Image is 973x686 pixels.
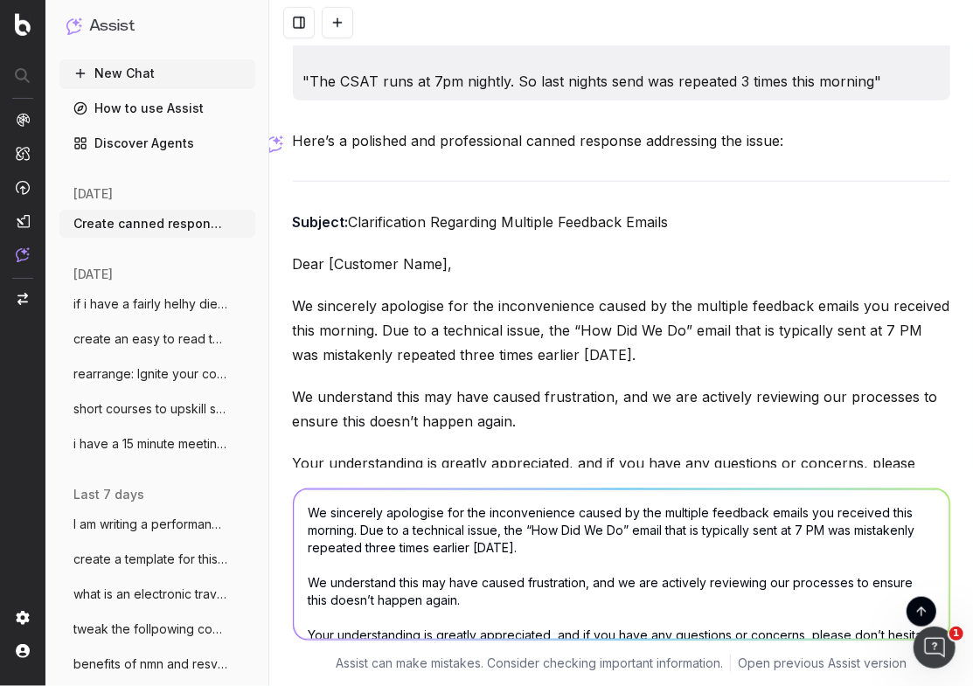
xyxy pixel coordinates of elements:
[15,13,31,36] img: Botify logo
[16,180,30,195] img: Activation
[16,611,30,625] img: Setting
[73,266,113,283] span: [DATE]
[738,655,907,672] a: Open previous Assist version
[59,430,255,458] button: i have a 15 minute meeting with a petula
[914,627,956,669] iframe: Intercom live chat
[66,14,248,38] button: Assist
[16,146,30,161] img: Intelligence
[73,586,227,603] span: what is an electronic travel authority E
[59,94,255,122] a: How to use Assist
[73,486,144,503] span: last 7 days
[59,545,255,573] button: create a template for this header for ou
[16,247,30,262] img: Assist
[59,395,255,423] button: short courses to upskill seo contnrt wri
[59,210,255,238] button: Create canned response to customers/stor
[293,294,950,367] p: We sincerely apologise for the inconvenience caused by the multiple feedback emails you received ...
[16,113,30,127] img: Analytics
[73,620,227,638] span: tweak the follpowing content to reflect
[59,650,255,678] button: benefits of nmn and resveratrol for 53 y
[73,400,227,418] span: short courses to upskill seo contnrt wri
[949,627,963,641] span: 1
[73,551,227,568] span: create a template for this header for ou
[267,135,283,153] img: Botify assist logo
[293,252,950,276] p: Dear [Customer Name],
[294,489,949,640] textarea: We sincerely apologise for the inconvenience caused by the multiple feedback emails you received ...
[16,644,30,658] img: My account
[293,210,950,234] p: Clarification Regarding Multiple Feedback Emails
[59,129,255,157] a: Discover Agents
[59,325,255,353] button: create an easy to read table that outlin
[59,615,255,643] button: tweak the follpowing content to reflect
[303,69,940,94] p: "The CSAT runs at 7pm nightly. So last nights send was repeated 3 times this morning"
[66,17,82,34] img: Assist
[73,435,227,453] span: i have a 15 minute meeting with a petula
[336,655,723,672] p: Assist can make mistakes. Consider checking important information.
[73,516,227,533] span: I am writing a performance review and po
[293,213,349,231] strong: Subject:
[73,295,227,313] span: if i have a fairly helhy diet is one act
[73,365,227,383] span: rearrange: Ignite your cooking potential
[59,360,255,388] button: rearrange: Ignite your cooking potential
[59,290,255,318] button: if i have a fairly helhy diet is one act
[16,214,30,228] img: Studio
[73,330,227,348] span: create an easy to read table that outlin
[293,128,950,153] p: Here’s a polished and professional canned response addressing the issue:
[59,510,255,538] button: I am writing a performance review and po
[59,580,255,608] button: what is an electronic travel authority E
[293,451,950,500] p: Your understanding is greatly appreciated, and if you have any questions or concerns, please don’...
[17,293,28,305] img: Switch project
[73,185,113,203] span: [DATE]
[59,59,255,87] button: New Chat
[293,385,950,433] p: We understand this may have caused frustration, and we are actively reviewing our processes to en...
[73,215,227,232] span: Create canned response to customers/stor
[73,655,227,673] span: benefits of nmn and resveratrol for 53 y
[89,14,135,38] h1: Assist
